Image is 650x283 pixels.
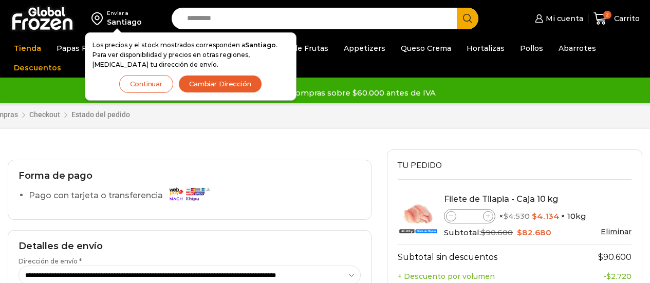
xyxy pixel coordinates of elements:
[461,39,510,58] a: Hortalizas
[593,7,640,31] a: 2 Carrito
[339,39,391,58] a: Appetizers
[18,171,361,182] h2: Forma de pago
[107,10,142,17] div: Enviar a
[532,8,583,29] a: Mi cuenta
[598,252,632,262] bdi: 90.600
[553,39,601,58] a: Abarrotes
[456,210,483,222] input: Product quantity
[517,228,522,237] span: $
[517,228,551,237] bdi: 82.680
[606,272,611,281] span: $
[119,75,173,93] button: Continuar
[481,228,486,237] span: $
[532,211,537,221] span: $
[481,228,513,237] bdi: 90.600
[504,211,508,221] span: $
[532,211,560,221] bdi: 4.134
[603,11,611,19] span: 2
[598,252,603,262] span: $
[396,39,456,58] a: Queso Crema
[457,8,478,29] button: Search button
[444,227,632,238] div: Subtotal:
[92,40,289,70] p: Los precios y el stock mostrados corresponden a . Para ver disponibilidad y precios en otras regi...
[504,211,530,221] bdi: 4.530
[515,39,548,58] a: Pollos
[444,194,558,204] a: Filete de Tilapia - Caja 10 kg
[91,10,107,27] img: address-field-icon.svg
[9,58,66,78] a: Descuentos
[18,241,361,252] h2: Detalles de envío
[398,160,442,171] span: Tu pedido
[543,13,583,24] span: Mi cuenta
[51,39,108,58] a: Papas Fritas
[611,13,640,24] span: Carrito
[264,39,333,58] a: Pulpa de Frutas
[245,41,276,49] strong: Santiago
[444,209,632,223] div: × × 10kg
[606,272,632,281] bdi: 2.720
[178,75,262,93] button: Cambiar Dirección
[107,17,142,27] div: Santiago
[166,185,212,203] img: Pago con tarjeta o transferencia
[9,39,46,58] a: Tienda
[398,244,570,269] th: Subtotal sin descuentos
[601,227,632,236] a: Eliminar
[29,187,215,205] label: Pago con tarjeta o transferencia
